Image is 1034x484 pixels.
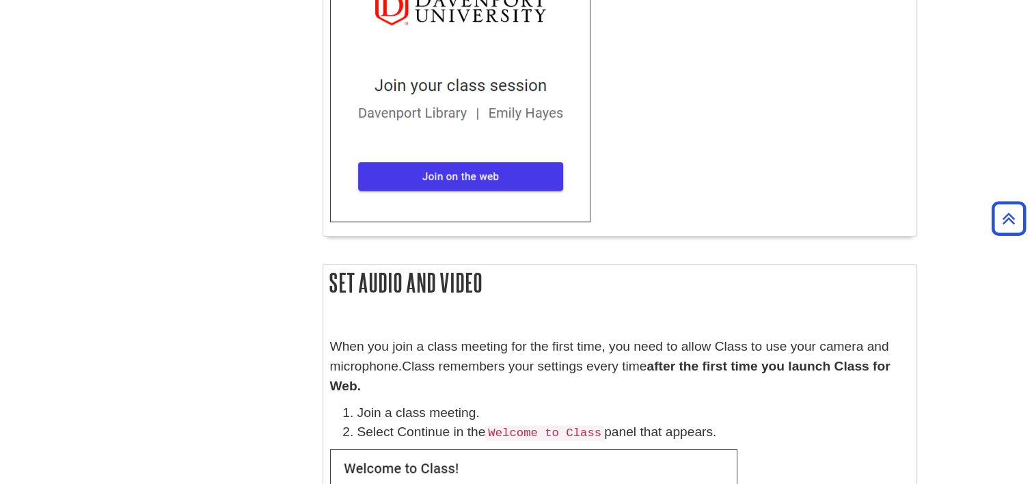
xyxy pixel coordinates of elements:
[330,359,890,393] span: Class remembers your settings every time
[330,317,910,396] p: When you join a class meeting for the first time, you need to allow Class to use your camera and ...
[485,425,604,441] code: Welcome to Class
[357,403,910,423] li: Join a class meeting.
[323,265,916,301] h2: Set Audio and Video
[987,209,1031,228] a: Back to Top
[357,422,910,442] li: Select Continue in the panel that appears.
[330,359,890,393] b: after the first time you launch Class for Web.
